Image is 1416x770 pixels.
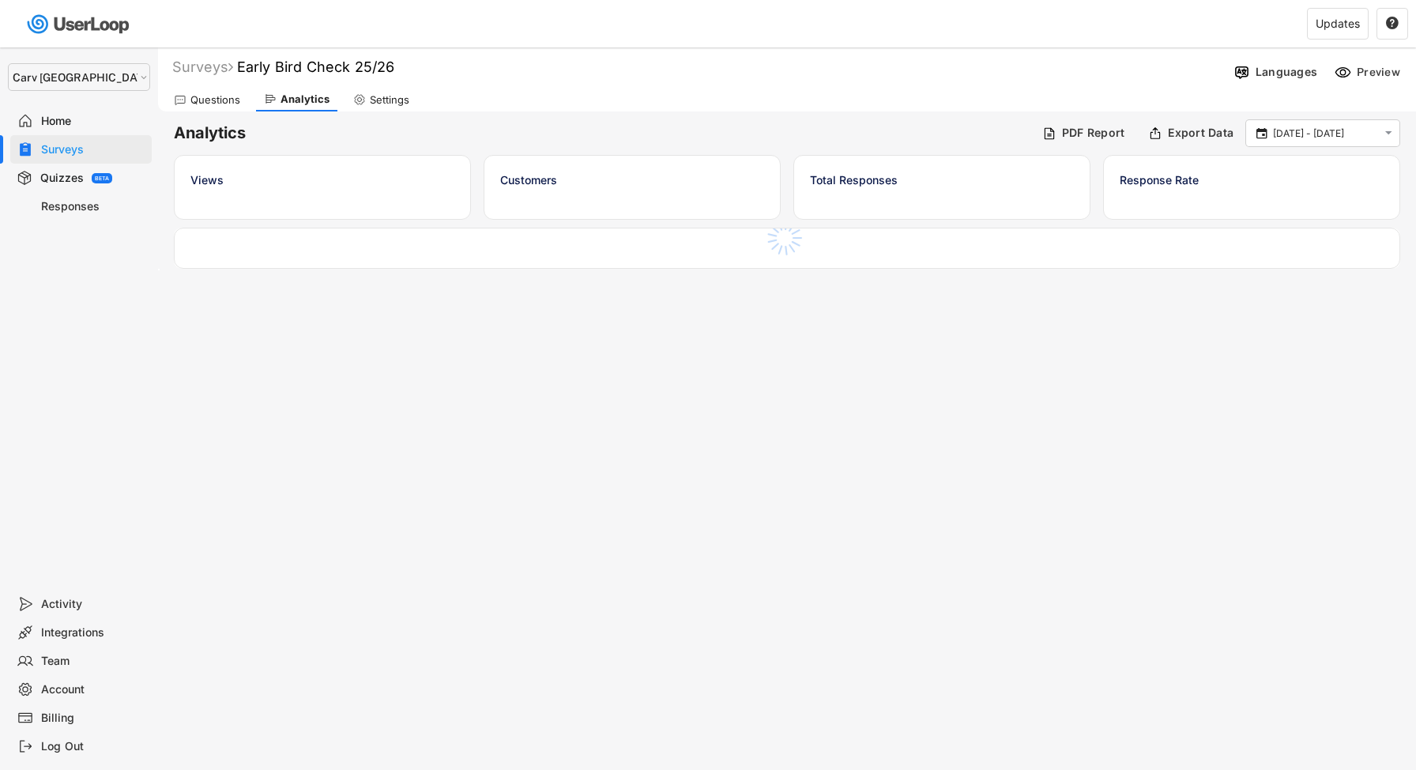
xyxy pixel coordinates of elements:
[281,92,330,106] div: Analytics
[370,93,409,107] div: Settings
[810,172,1074,188] div: Total Responses
[1233,64,1250,81] img: Language%20Icon.svg
[1385,17,1399,31] button: 
[500,172,764,188] div: Customers
[41,199,145,214] div: Responses
[190,93,240,107] div: Questions
[95,176,109,181] div: BETA
[41,625,145,640] div: Integrations
[1256,126,1267,140] text: 
[1386,16,1399,30] text: 
[237,59,394,75] font: Early Bird Check 25/26
[41,739,145,754] div: Log Out
[41,142,145,157] div: Surveys
[24,8,135,40] img: userloop-logo-01.svg
[190,172,454,188] div: Views
[41,711,145,726] div: Billing
[1168,126,1233,140] div: Export Data
[1316,18,1360,29] div: Updates
[41,654,145,669] div: Team
[1357,65,1404,79] div: Preview
[1254,126,1269,141] button: 
[40,171,84,186] div: Quizzes
[1385,126,1392,140] text: 
[1381,126,1395,140] button: 
[1062,126,1125,140] div: PDF Report
[174,123,1030,144] h6: Analytics
[1273,126,1377,142] input: Select Date Range
[41,114,145,129] div: Home
[41,597,145,612] div: Activity
[1120,172,1384,188] div: Response Rate
[41,682,145,697] div: Account
[1256,65,1317,79] div: Languages
[172,58,233,76] div: Surveys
